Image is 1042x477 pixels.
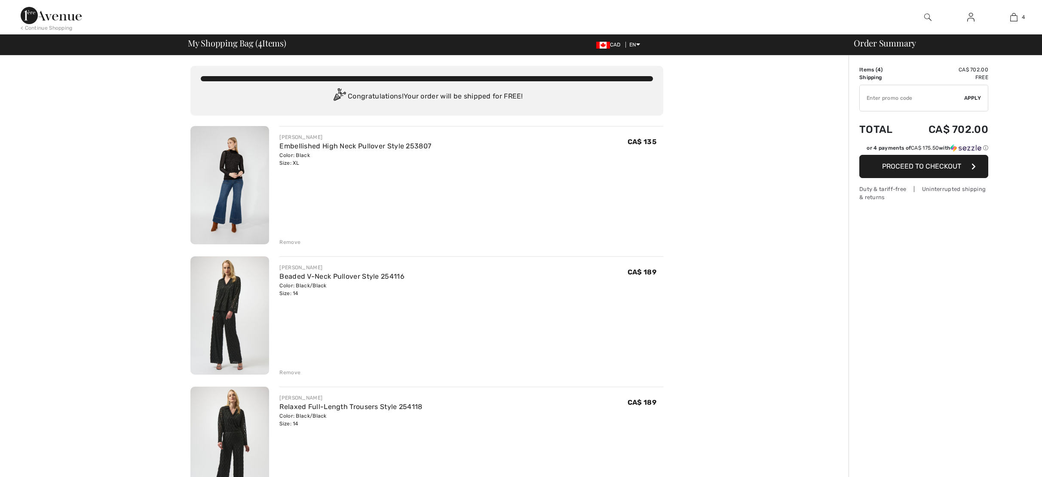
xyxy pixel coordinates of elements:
span: My Shopping Bag ( Items) [188,39,286,47]
img: Embellished High Neck Pullover Style 253807 [190,126,269,244]
td: Total [859,115,905,144]
img: search the website [924,12,932,22]
a: Beaded V-Neck Pullover Style 254116 [279,272,405,280]
span: CA$ 135 [628,138,656,146]
div: [PERSON_NAME] [279,394,422,402]
div: Congratulations! Your order will be shipped for FREE! [201,88,653,105]
img: Canadian Dollar [596,42,610,49]
td: CA$ 702.00 [905,66,988,74]
div: < Continue Shopping [21,24,73,32]
input: Promo code [860,85,964,111]
span: 4 [1022,13,1025,21]
td: Items ( ) [859,66,905,74]
img: Beaded V-Neck Pullover Style 254116 [190,256,269,375]
div: Remove [279,369,300,376]
div: or 4 payments ofCA$ 175.50withSezzle Click to learn more about Sezzle [859,144,988,155]
img: My Bag [1010,12,1017,22]
td: Shipping [859,74,905,81]
span: CA$ 189 [628,268,656,276]
span: CA$ 175.50 [911,145,939,151]
a: Sign In [960,12,981,23]
a: Embellished High Neck Pullover Style 253807 [279,142,431,150]
img: Congratulation2.svg [331,88,348,105]
td: CA$ 702.00 [905,115,988,144]
div: Duty & tariff-free | Uninterrupted shipping & returns [859,185,988,201]
div: [PERSON_NAME] [279,133,431,141]
div: Color: Black Size: XL [279,151,431,167]
a: Relaxed Full-Length Trousers Style 254118 [279,403,422,411]
img: 1ère Avenue [21,7,82,24]
img: My Info [967,12,975,22]
td: Free [905,74,988,81]
div: [PERSON_NAME] [279,264,405,271]
span: CAD [596,42,624,48]
span: 4 [258,37,262,48]
span: Apply [964,94,981,102]
div: Color: Black/Black Size: 14 [279,412,422,428]
span: EN [629,42,640,48]
div: or 4 payments of with [867,144,988,152]
div: Color: Black/Black Size: 14 [279,282,405,297]
div: Order Summary [843,39,1037,47]
a: 4 [993,12,1035,22]
div: Remove [279,238,300,246]
span: Proceed to Checkout [882,162,961,170]
img: Sezzle [950,144,981,152]
button: Proceed to Checkout [859,155,988,178]
span: 4 [877,67,881,73]
span: CA$ 189 [628,398,656,406]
